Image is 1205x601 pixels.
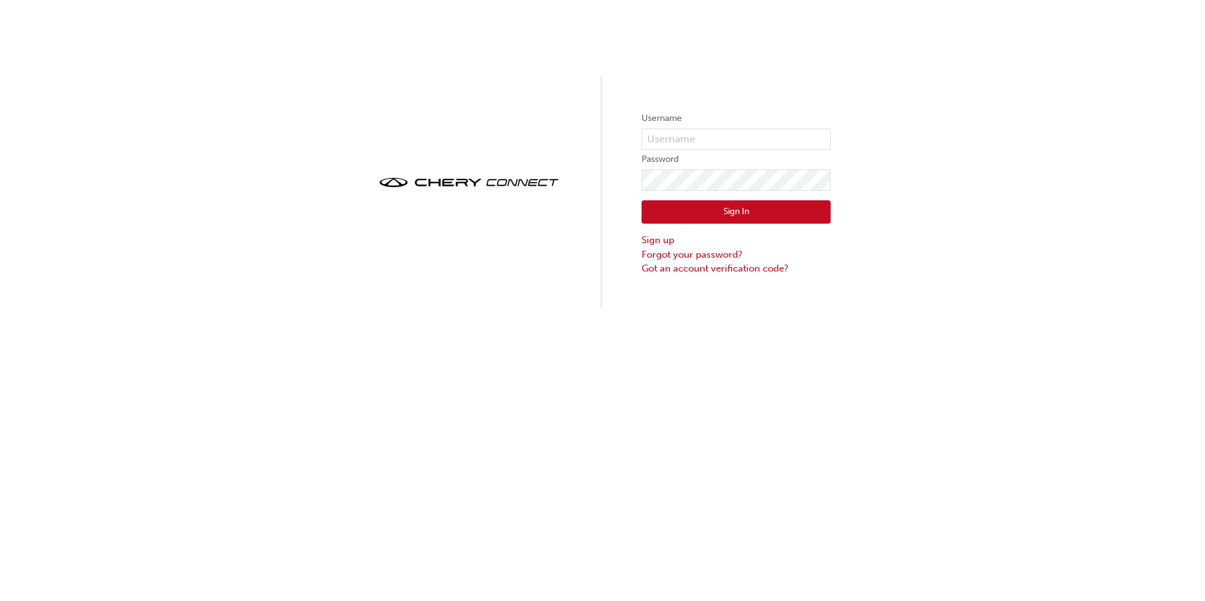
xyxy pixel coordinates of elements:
a: Sign up [642,233,831,248]
input: Username [642,129,831,150]
label: Username [642,111,831,126]
a: Forgot your password? [642,248,831,262]
a: Got an account verification code? [642,261,831,276]
img: cheryconnect [374,174,563,192]
button: Sign In [642,200,831,224]
label: Password [642,152,831,167]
